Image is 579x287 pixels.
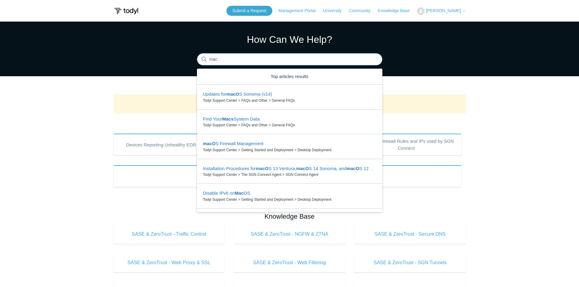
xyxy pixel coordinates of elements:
[197,32,382,47] h1: How Can We Help?
[378,8,416,14] a: Knowledge Base
[354,253,466,272] a: SASE & ZeroTrust - SGN Tunnels
[203,147,376,153] zd-autocomplete-breadcrumbs-multibrand: Todyl Support Center > Getting Started and Deployment > Desktop Deployment
[256,166,269,171] em: macO
[346,166,359,171] em: macO
[113,224,225,244] a: SASE & ZeroTrust - Traffic Control
[354,224,466,244] a: SASE & ZeroTrust - Secure DNS
[243,259,336,266] span: SASE & ZeroTrust - Web Filtering
[197,53,382,66] input: Search
[203,190,250,197] zd-autocomplete-title-multibrand: Suggested result 5 Disable IPv6 on Mac OS
[234,253,345,272] a: SASE & ZeroTrust - Web Filtering
[278,8,322,14] a: Management Portal
[203,141,264,147] zd-autocomplete-title-multibrand: Suggested result 3 macOS Firewall Management
[203,98,376,103] zd-autocomplete-breadcrumbs-multibrand: Todyl Support Center > FAQs and Other > General FAQs
[364,259,457,266] span: SASE & ZeroTrust - SGN Tunnels
[226,91,239,97] em: macO
[323,8,347,14] a: University
[113,165,461,187] a: Product Updates
[203,122,376,128] zd-autocomplete-breadcrumbs-multibrand: Todyl Support Center > FAQs and Other > General FAQs
[364,231,457,238] span: SASE & ZeroTrust - Secure DNS
[122,259,216,266] span: SASE & ZeroTrust - Web Proxy & SSL
[243,231,336,238] span: SASE & ZeroTrust - NGFW & ZTNA
[122,231,216,238] span: SASE & ZeroTrust - Traffic Control
[234,224,345,244] a: SASE & ZeroTrust - NGFW & ZTNA
[203,166,389,172] zd-autocomplete-title-multibrand: Suggested result 4 Installation Procedures for macOS 13 Ventura, macOS 14 Sonoma, and macOS 12 Mo...
[417,7,466,15] button: [PERSON_NAME]
[203,197,376,202] zd-autocomplete-breadcrumbs-multibrand: Todyl Support Center > Getting Started and Deployment > Desktop Deployment
[113,211,466,221] h2: Knowledge Base
[113,134,223,155] a: Devices Reporting Unhealthy EDR States
[426,8,461,13] span: [PERSON_NAME]
[222,116,234,121] em: Macs
[203,116,260,123] zd-autocomplete-title-multibrand: Suggested result 2 Find Your Macs System Data
[349,8,377,14] a: Community
[203,141,216,146] em: macO
[197,69,382,85] zd-autocomplete-header: Top articles results
[113,118,466,128] h2: Popular Articles
[296,166,309,171] em: macO
[113,5,139,17] img: Todyl Support Center Help Center home page
[113,253,225,272] a: SASE & ZeroTrust - Web Proxy & SSL
[226,6,272,16] a: Submit a Request
[203,172,376,177] zd-autocomplete-breadcrumbs-multibrand: Todyl Support Center > The SGN Connect Agent > SGN Connect Agent
[235,190,244,196] em: Mac
[203,91,272,98] zd-autocomplete-title-multibrand: Suggested result 1 Updates for macOS Sonoma (v14)
[351,134,461,155] a: Outbound Firewall Rules and IPs used by SGN Connect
